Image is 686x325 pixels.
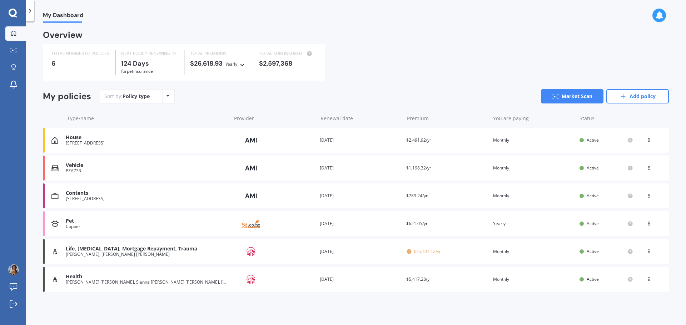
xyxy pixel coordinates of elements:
img: House [51,137,58,144]
div: Copper [66,224,228,229]
span: $16,101.12/yr [406,248,487,255]
div: Sort by: [104,93,150,100]
div: Policy type [123,93,150,100]
div: Life, Cancer, Mortgage Repayment, Trauma [66,246,228,252]
img: Life [51,276,59,283]
div: Monthly [493,137,574,144]
img: AMI [233,189,269,203]
div: Health [66,274,228,280]
img: AMI [233,161,269,175]
img: AIA [233,245,269,258]
div: TOTAL PREMIUMS [190,50,247,57]
div: Monthly [493,164,574,172]
div: [DATE] [320,276,401,283]
b: 124 Days [121,59,149,68]
span: Active [587,193,599,199]
div: Renewal date [320,115,401,122]
img: Vehicle [51,164,59,172]
div: Premium [407,115,488,122]
div: Overview [43,31,83,39]
span: for Pet insurance [121,68,153,74]
div: Yearly [493,220,574,227]
div: $26,618.93 [190,60,247,68]
div: [STREET_ADDRESS] [66,141,228,146]
div: TOTAL NUMBER OF POLICIES [51,50,109,57]
div: You are paying [493,115,574,122]
div: TOTAL SUM INSURED [259,50,316,57]
div: [DATE] [320,192,401,199]
span: $621.05/yr [406,220,428,227]
div: [PERSON_NAME] [PERSON_NAME], Sienna [PERSON_NAME] [PERSON_NAME], [PERSON_NAME] [PERSON_NAME]-More [66,280,228,285]
div: House [66,134,228,141]
div: Type/name [67,115,228,122]
span: Active [587,276,599,282]
img: Contents [51,192,59,199]
div: [DATE] [320,137,401,144]
div: [STREET_ADDRESS] [66,196,228,201]
div: Monthly [493,276,574,283]
span: Active [587,137,599,143]
span: Active [587,220,599,227]
span: $2,491.92/yr [406,137,431,143]
img: PD Insurance NZ [233,217,269,230]
img: AMI [233,133,269,147]
div: Provider [234,115,315,122]
div: [DATE] [320,220,401,227]
img: ACg8ocKcEJQ2bRdUQgC0G4h4Beuk1_DnX7ApSPKLiXFHxHoXYKaI2LyeNg=s96-c [8,264,19,275]
div: Yearly [225,61,238,68]
div: Pet [66,218,228,224]
span: $789.24/yr [406,193,428,199]
div: [PERSON_NAME], [PERSON_NAME] [PERSON_NAME] [66,252,228,257]
div: My policies [43,91,91,102]
div: Monthly [493,192,574,199]
span: $1,198.32/yr [406,165,431,171]
a: Market Scan [541,89,603,103]
div: Status [580,115,633,122]
span: Active [587,248,599,254]
img: Pet [51,220,59,227]
div: Vehicle [66,162,228,168]
div: Monthly [493,248,574,255]
span: Active [587,165,599,171]
div: $2,597,368 [259,60,316,67]
div: 6 [51,60,109,67]
img: Life [51,248,59,255]
div: PZA733 [66,168,228,173]
div: [DATE] [320,164,401,172]
span: $5,417.28/yr [406,276,431,282]
div: Contents [66,190,228,196]
img: AIA [233,273,269,286]
a: Add policy [606,89,669,103]
div: NEXT POLICY RENEWING IN [121,50,178,57]
div: [DATE] [320,248,401,255]
span: My Dashboard [43,12,83,21]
